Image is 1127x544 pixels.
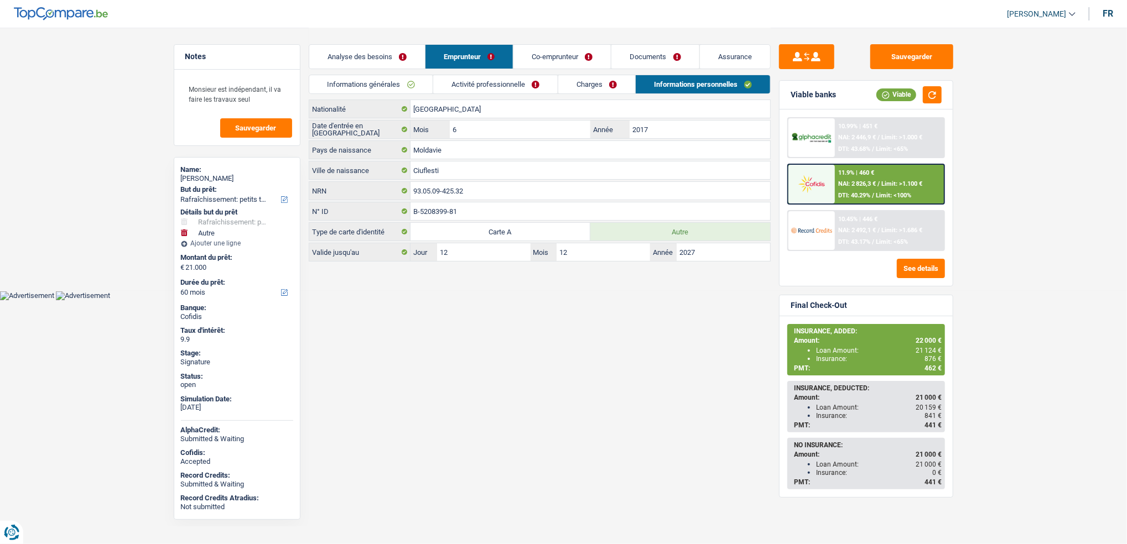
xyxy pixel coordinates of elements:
[794,394,942,401] div: Amount:
[181,471,293,480] div: Record Credits:
[791,174,832,194] img: Cofidis
[816,469,942,477] div: Insurance:
[791,90,836,100] div: Viable banks
[876,238,908,245] span: Limit: <65%
[838,123,877,130] div: 10.99% | 451 €
[677,243,770,261] input: AAAA
[558,75,635,93] a: Charges
[838,180,876,187] span: NAI: 2 826,3 €
[872,145,874,153] span: /
[872,238,874,245] span: /
[925,478,942,486] span: 441 €
[838,238,870,245] span: DTI: 43.17%
[816,404,942,411] div: Loan Amount:
[220,118,292,138] button: Sauvegarder
[1103,8,1113,19] div: fr
[838,192,870,199] span: DTI: 40.29%
[411,202,770,220] input: B-1234567-89
[309,161,411,179] label: Ville de naissance
[411,182,770,200] input: 12.12.12-123.12
[181,380,293,389] div: open
[794,421,942,429] div: PMT:
[794,384,942,392] div: INSURANCE, DEDUCTED:
[925,421,942,429] span: 441 €
[794,364,942,372] div: PMT:
[531,243,557,261] label: Mois
[838,227,876,234] span: NAI: 2 492,1 €
[916,461,942,468] span: 21 000 €
[630,121,770,138] input: AAAA
[181,448,293,457] div: Cofidis:
[309,141,411,159] label: Pays de naissance
[181,326,293,335] div: Taux d'intérêt:
[309,75,433,93] a: Informations générales
[181,349,293,358] div: Stage:
[181,263,185,272] span: €
[181,239,293,247] div: Ajouter une ligne
[437,243,531,261] input: JJ
[794,327,942,335] div: INSURANCE, ADDED:
[838,216,877,223] div: 10.45% | 446 €
[181,395,293,404] div: Simulation Date:
[411,100,770,118] input: Belgique
[411,141,770,159] input: Belgique
[816,355,942,363] div: Insurance:
[876,88,916,101] div: Viable
[181,253,291,262] label: Montant du prêt:
[181,426,293,435] div: AlphaCredit:
[611,45,699,69] a: Documents
[309,202,411,220] label: N° ID
[309,121,411,138] label: Date d'entrée en [GEOGRAPHIC_DATA]
[433,75,558,93] a: Activité professionnelle
[791,301,847,310] div: Final Check-Out
[557,243,650,261] input: MM
[450,121,590,138] input: MM
[838,134,876,141] span: NAI: 2 446,9 €
[636,75,770,93] a: Informations personnelles
[14,7,108,20] img: TopCompare Logo
[925,412,942,420] span: 841 €
[876,192,911,199] span: Limit: <100%
[309,182,411,200] label: NRN
[309,243,411,261] label: Valide jusqu'au
[916,404,942,411] span: 20 159 €
[650,243,677,261] label: Année
[181,358,293,367] div: Signature
[181,480,293,489] div: Submitted & Waiting
[181,278,291,287] label: Durée du prêt:
[236,124,277,132] span: Sauvegarder
[181,457,293,466] div: Accepted
[181,503,293,511] div: Not submitted
[181,174,293,183] div: [PERSON_NAME]
[916,451,942,458] span: 21 000 €
[877,227,880,234] span: /
[181,403,293,412] div: [DATE]
[872,192,874,199] span: /
[590,121,630,138] label: Année
[870,44,953,69] button: Sauvegarder
[881,134,922,141] span: Limit: >1.000 €
[877,180,880,187] span: /
[411,223,590,240] label: Carte A
[794,451,942,458] div: Amount:
[513,45,611,69] a: Co-emprunteur
[838,145,870,153] span: DTI: 43.68%
[876,145,908,153] span: Limit: <65%
[877,134,880,141] span: /
[181,335,293,344] div: 9.9
[816,347,942,354] div: Loan Amount:
[916,337,942,344] span: 22 000 €
[791,220,832,240] img: Record Credits
[998,5,1076,23] a: [PERSON_NAME]
[181,165,293,174] div: Name:
[590,223,770,240] label: Autre
[181,208,293,217] div: Détails but du prêt
[185,52,289,61] h5: Notes
[816,412,942,420] div: Insurance:
[881,180,922,187] span: Limit: >1.100 €
[700,45,770,69] a: Assurance
[309,223,411,240] label: Type de carte d'identité
[181,185,291,194] label: But du prêt:
[181,435,293,443] div: Submitted & Waiting
[56,291,110,300] img: Advertisement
